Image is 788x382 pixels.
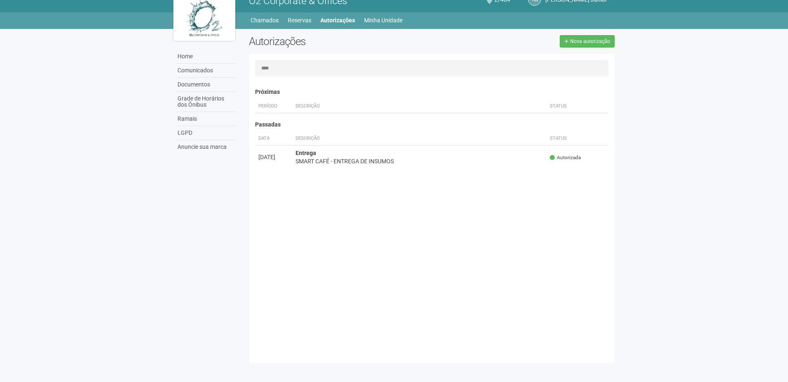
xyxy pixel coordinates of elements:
[547,132,608,146] th: Status
[255,100,292,113] th: Período
[175,92,237,112] a: Grade de Horários dos Ônibus
[255,132,292,146] th: Data
[296,150,316,156] strong: Entrega
[288,14,311,26] a: Reservas
[249,35,426,48] h2: Autorizações
[175,126,237,140] a: LGPD
[175,112,237,126] a: Ramais
[547,100,608,113] th: Status
[255,89,609,95] h4: Próximas
[251,14,279,26] a: Chamados
[550,154,581,161] span: Autorizada
[175,64,237,78] a: Comunicados
[175,140,237,154] a: Anuncie sua marca
[320,14,355,26] a: Autorizações
[570,38,610,44] span: Nova autorização
[258,153,289,161] div: [DATE]
[255,122,609,128] h4: Passadas
[364,14,402,26] a: Minha Unidade
[292,132,547,146] th: Descrição
[175,50,237,64] a: Home
[175,78,237,92] a: Documentos
[560,35,615,48] a: Nova autorização
[292,100,502,113] th: Descrição
[296,157,544,165] div: SMART CAFÉ - ENTREGA DE INSUMOS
